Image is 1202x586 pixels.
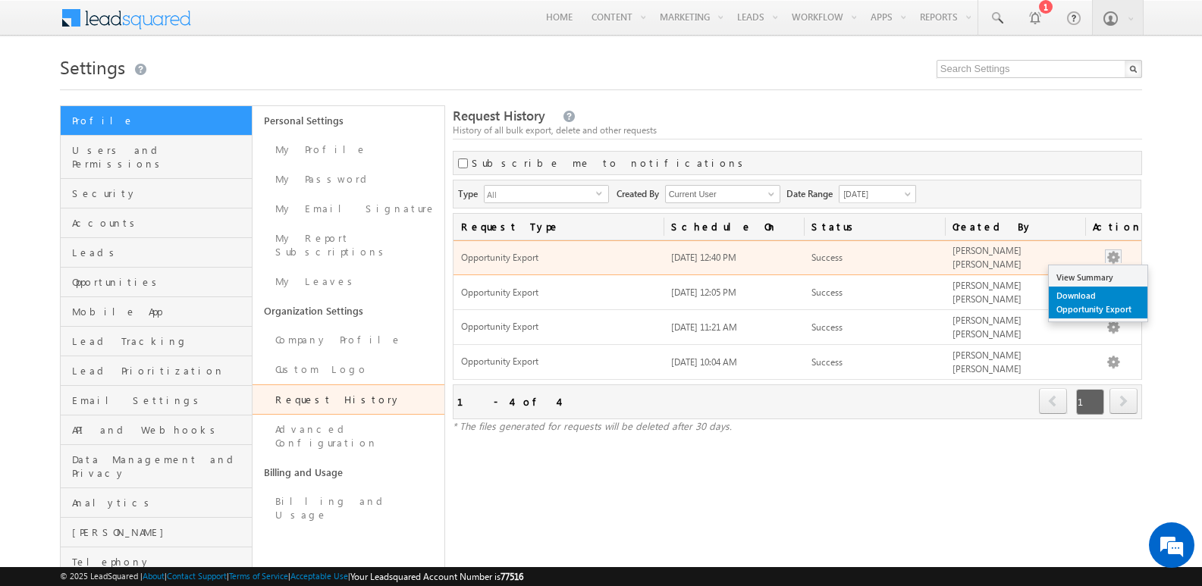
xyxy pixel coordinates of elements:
a: Terms of Service [229,571,288,581]
span: [DATE] 12:40 PM [671,252,736,263]
span: Users and Permissions [72,143,248,171]
a: Company Profile [253,325,444,355]
a: My Password [253,165,444,194]
span: Settings [60,55,125,79]
span: prev [1039,388,1067,414]
span: Actions [1085,214,1141,240]
span: [DATE] 11:21 AM [671,321,737,333]
span: next [1109,388,1138,414]
div: 1 - 4 of 4 [457,393,558,410]
span: Analytics [72,496,248,509]
a: Schedule On [664,214,804,240]
span: Success [811,252,843,263]
a: Profile [61,106,252,136]
span: Opportunity Export [461,252,657,265]
a: Data Management and Privacy [61,445,252,488]
a: Created By [945,214,1085,240]
a: Advanced Configuration [253,415,444,458]
span: Date Range [786,185,839,201]
span: All [485,186,596,202]
a: My Leaves [253,267,444,296]
span: Success [811,356,843,368]
a: Organization Settings [253,296,444,325]
span: Success [811,287,843,298]
a: prev [1039,390,1068,414]
a: Billing and Usage [253,458,444,487]
a: Accounts [61,208,252,238]
span: Leads [72,246,248,259]
span: Data Management and Privacy [72,453,248,480]
label: Subscribe me to notifications [472,156,749,170]
a: Request Type [453,214,664,240]
span: Lead Tracking [72,334,248,348]
span: Request History [453,107,545,124]
span: [PERSON_NAME] [72,525,248,539]
a: Security [61,179,252,208]
span: select [596,190,608,196]
a: Contact Support [167,571,227,581]
a: Download Opportunity Export [1049,287,1147,318]
span: Email Settings [72,393,248,407]
a: Show All Items [760,186,779,202]
a: Mobile App [61,297,252,327]
a: [PERSON_NAME] [61,518,252,547]
a: [DATE] [839,185,916,203]
span: Lead Prioritization [72,364,248,378]
span: Opportunity Export [461,287,657,299]
a: Analytics [61,488,252,518]
a: Users and Permissions [61,136,252,179]
a: Telephony [61,547,252,577]
div: History of all bulk export, delete and other requests [453,124,1142,137]
a: Opportunities [61,268,252,297]
a: Lead Tracking [61,327,252,356]
a: My Email Signature [253,194,444,224]
a: Custom Logo [253,355,444,384]
input: Search Settings [937,60,1142,78]
a: Status [804,214,944,240]
span: Created By [617,185,665,201]
a: Email Settings [61,386,252,415]
span: [DATE] 12:05 PM [671,287,736,298]
a: Leads [61,238,252,268]
a: API and Webhooks [61,415,252,445]
a: Lead Prioritization [61,356,252,386]
span: Profile [72,114,248,127]
span: [DATE] [840,187,912,201]
span: [PERSON_NAME] [PERSON_NAME] [952,315,1022,340]
span: Accounts [72,216,248,230]
a: View Summary [1049,268,1147,287]
span: 77516 [501,571,523,582]
span: [DATE] 10:04 AM [671,356,737,368]
span: Telephony [72,555,248,569]
span: Security [72,186,248,200]
span: Your Leadsquared Account Number is [350,571,523,582]
span: Opportunity Export [461,321,657,334]
div: All [484,185,609,203]
span: © 2025 LeadSquared | | | | | [60,569,523,584]
span: [PERSON_NAME] [PERSON_NAME] [952,245,1022,270]
span: Type [458,185,484,201]
span: * The files generated for requests will be deleted after 30 days. [453,419,732,432]
a: Billing and Usage [253,487,444,530]
a: next [1109,390,1138,414]
span: [PERSON_NAME] [PERSON_NAME] [952,280,1022,305]
span: [PERSON_NAME] [PERSON_NAME] [952,349,1022,374]
a: About [143,571,165,581]
a: My Report Subscriptions [253,224,444,267]
a: Request History [253,384,444,415]
span: Opportunity Export [461,356,657,368]
a: Personal Settings [253,106,444,135]
span: Mobile App [72,305,248,318]
a: My Profile [253,135,444,165]
span: Opportunities [72,275,248,289]
span: 1 [1076,389,1104,415]
span: API and Webhooks [72,423,248,437]
input: Type to Search [665,185,780,203]
span: Success [811,321,843,333]
a: Acceptable Use [290,571,348,581]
